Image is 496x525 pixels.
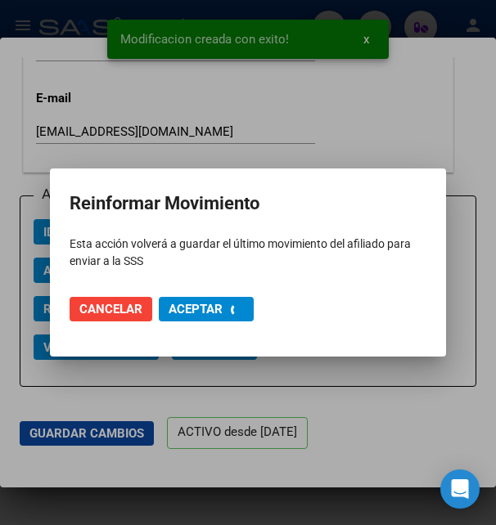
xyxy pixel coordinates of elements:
h2: Reinformar Movimiento [70,188,427,219]
div: Open Intercom Messenger [440,469,480,509]
span: Aceptar [169,302,223,316]
p: Esta acción volverá a guardar el último movimiento del afiliado para enviar a la SSS [70,236,427,270]
button: Aceptar [159,297,254,321]
button: Cancelar [70,297,152,321]
span: Cancelar [79,302,142,316]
